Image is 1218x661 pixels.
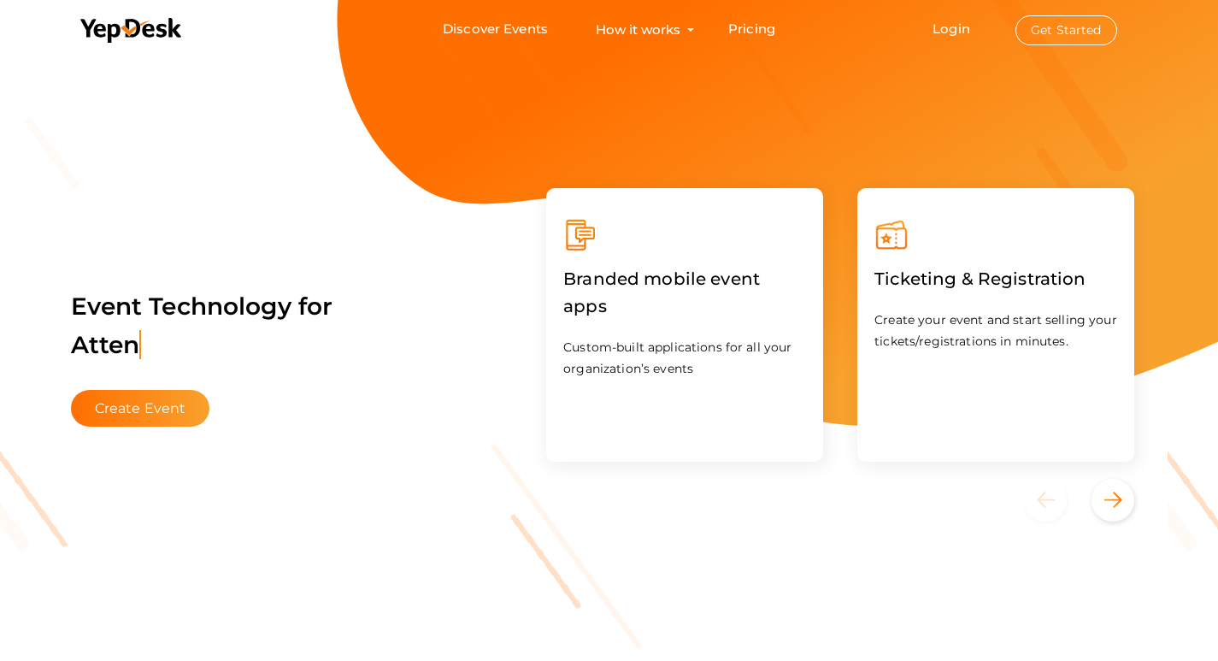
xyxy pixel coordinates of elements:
[591,14,685,45] button: How it works
[1015,15,1117,45] button: Get Started
[933,21,970,37] a: Login
[563,337,806,380] p: Custom-built applications for all your organization’s events
[71,330,142,359] span: Atten
[71,266,333,386] label: Event Technology for
[443,14,548,45] a: Discover Events
[874,310,1117,352] p: Create your event and start selling your tickets/registrations in minutes.
[563,299,806,316] a: Branded mobile event apps
[874,252,1086,305] label: Ticketing & Registration
[1091,479,1134,522] button: Next
[563,252,806,333] label: Branded mobile event apps
[71,390,210,427] button: Create Event
[874,272,1086,288] a: Ticketing & Registration
[1024,479,1088,522] button: Previous
[728,14,775,45] a: Pricing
